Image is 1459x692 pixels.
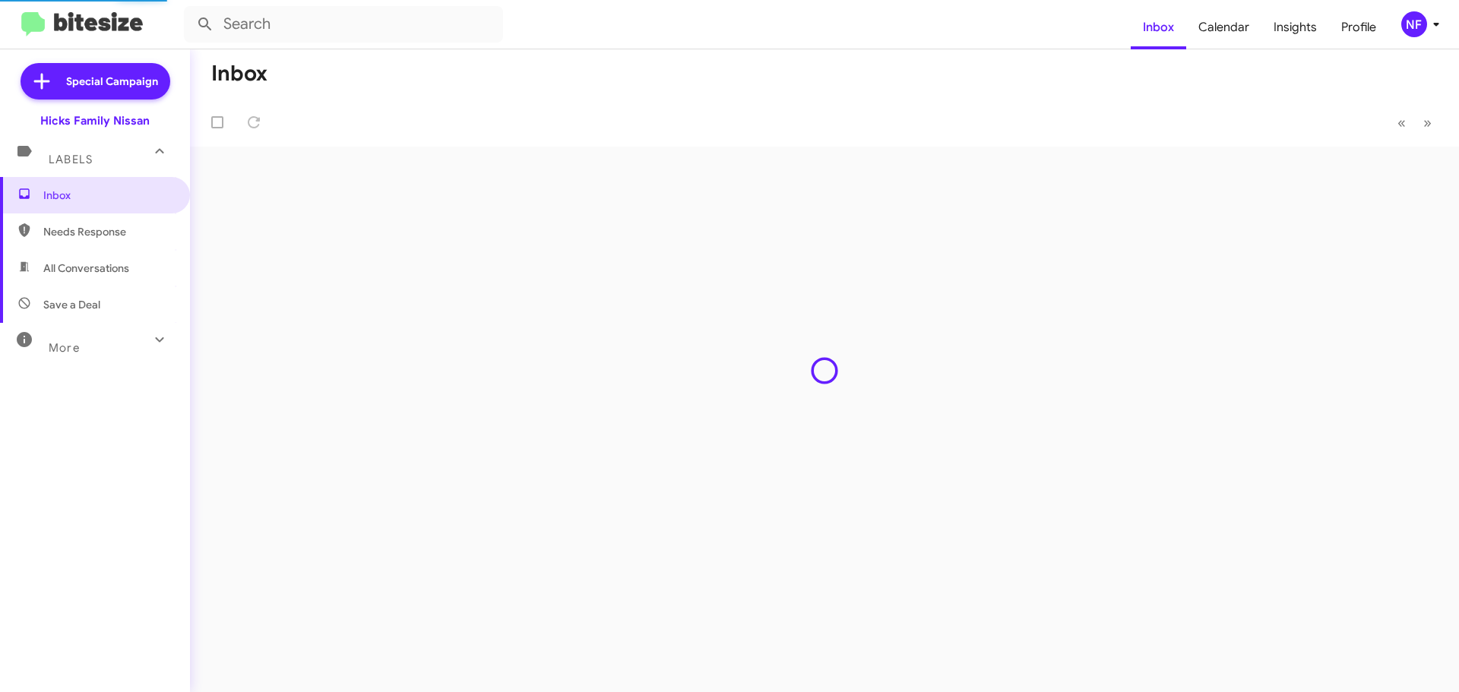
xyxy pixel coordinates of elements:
button: Previous [1388,107,1415,138]
span: All Conversations [43,261,129,276]
div: NF [1401,11,1427,37]
span: Labels [49,153,93,166]
span: Save a Deal [43,297,100,312]
span: Inbox [43,188,172,203]
span: » [1423,113,1432,132]
a: Profile [1329,5,1388,49]
nav: Page navigation example [1389,107,1441,138]
span: Special Campaign [66,74,158,89]
span: « [1397,113,1406,132]
span: More [49,341,80,355]
button: NF [1388,11,1442,37]
button: Next [1414,107,1441,138]
div: Hicks Family Nissan [40,113,150,128]
span: Needs Response [43,224,172,239]
a: Insights [1261,5,1329,49]
input: Search [184,6,503,43]
h1: Inbox [211,62,267,86]
a: Special Campaign [21,63,170,100]
a: Inbox [1131,5,1186,49]
a: Calendar [1186,5,1261,49]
